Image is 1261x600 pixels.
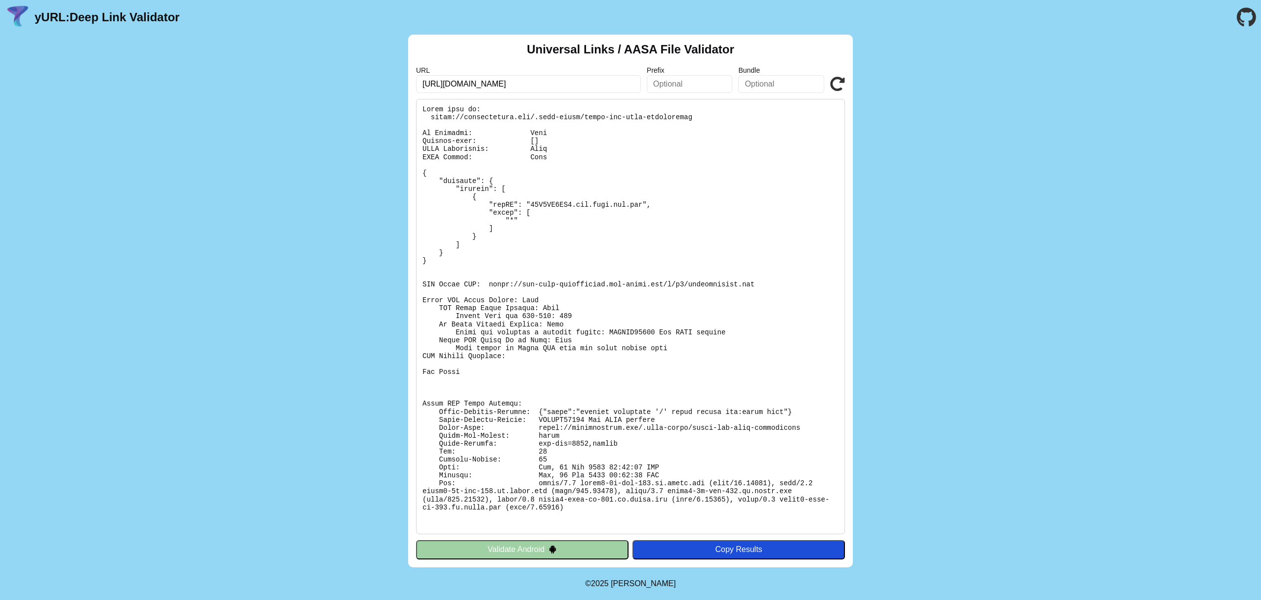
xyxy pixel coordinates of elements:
[637,545,840,554] div: Copy Results
[611,579,676,588] a: Michael Ibragimchayev's Personal Site
[416,66,641,74] label: URL
[738,66,824,74] label: Bundle
[35,10,179,24] a: yURL:Deep Link Validator
[647,66,733,74] label: Prefix
[548,545,557,554] img: droidIcon.svg
[632,540,845,559] button: Copy Results
[416,99,845,534] pre: Lorem ipsu do: sitam://consectetura.eli/.sedd-eiusm/tempo-inc-utla-etdoloremag Al Enimadmi: Veni ...
[416,75,641,93] input: Required
[647,75,733,93] input: Optional
[585,567,675,600] footer: ©
[527,43,734,56] h2: Universal Links / AASA File Validator
[416,540,629,559] button: Validate Android
[591,579,609,588] span: 2025
[5,4,31,30] img: yURL Logo
[738,75,824,93] input: Optional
